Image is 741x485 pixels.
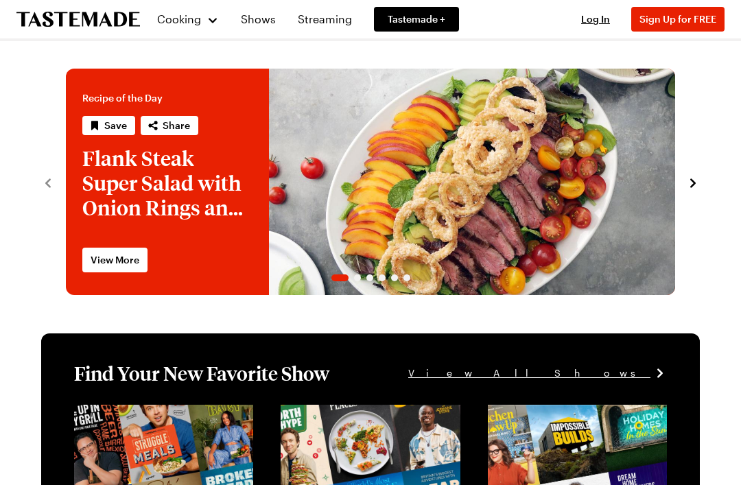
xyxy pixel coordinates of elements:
[104,119,127,132] span: Save
[374,7,459,32] a: Tastemade +
[568,12,623,26] button: Log In
[16,12,140,27] a: To Tastemade Home Page
[74,361,329,386] h1: Find Your New Favorite Show
[91,253,139,267] span: View More
[354,274,361,281] span: Go to slide 2
[403,274,410,281] span: Go to slide 6
[388,12,445,26] span: Tastemade +
[686,174,700,190] button: navigate to next item
[82,116,135,135] button: Save recipe
[66,69,675,295] div: 1 / 6
[163,119,190,132] span: Share
[82,248,148,272] a: View More
[408,366,650,381] span: View All Shows
[141,116,198,135] button: Share
[631,7,725,32] button: Sign Up for FREE
[74,406,220,436] a: View full content for [object Object]
[281,406,426,436] a: View full content for [object Object]
[379,274,386,281] span: Go to slide 4
[581,13,610,25] span: Log In
[41,174,55,190] button: navigate to previous item
[488,406,633,436] a: View full content for [object Object]
[331,274,349,281] span: Go to slide 1
[639,13,716,25] span: Sign Up for FREE
[408,366,667,381] a: View All Shows
[157,12,201,25] span: Cooking
[156,3,219,36] button: Cooking
[366,274,373,281] span: Go to slide 3
[391,274,398,281] span: Go to slide 5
